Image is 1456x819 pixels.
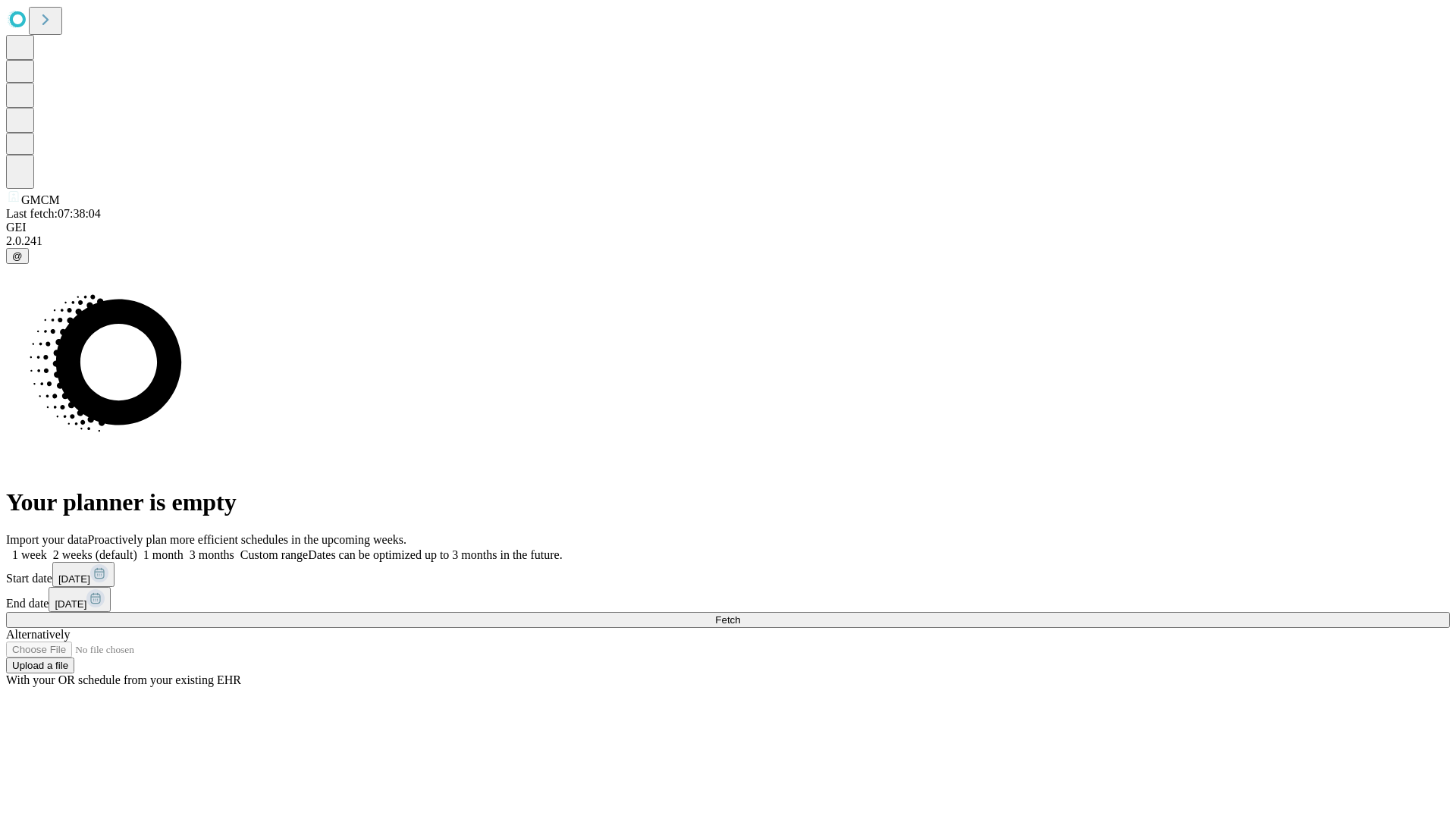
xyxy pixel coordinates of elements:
[58,573,90,585] span: [DATE]
[6,628,70,641] span: Alternatively
[308,548,562,561] span: Dates can be optimized up to 3 months in the future.
[49,587,111,612] button: [DATE]
[190,548,234,561] span: 3 months
[6,207,101,220] span: Last fetch: 07:38:04
[715,614,740,626] span: Fetch
[53,548,137,561] span: 2 weeks (default)
[6,612,1450,628] button: Fetch
[12,548,47,561] span: 1 week
[21,193,60,206] span: GMCM
[12,250,23,262] span: @
[6,221,1450,234] div: GEI
[6,248,29,264] button: @
[6,673,241,686] span: With your OR schedule from your existing EHR
[6,562,1450,587] div: Start date
[6,657,74,673] button: Upload a file
[52,562,115,587] button: [DATE]
[6,488,1450,516] h1: Your planner is empty
[6,587,1450,612] div: End date
[55,598,86,610] span: [DATE]
[240,548,308,561] span: Custom range
[88,533,406,546] span: Proactively plan more efficient schedules in the upcoming weeks.
[143,548,184,561] span: 1 month
[6,234,1450,248] div: 2.0.241
[6,533,88,546] span: Import your data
